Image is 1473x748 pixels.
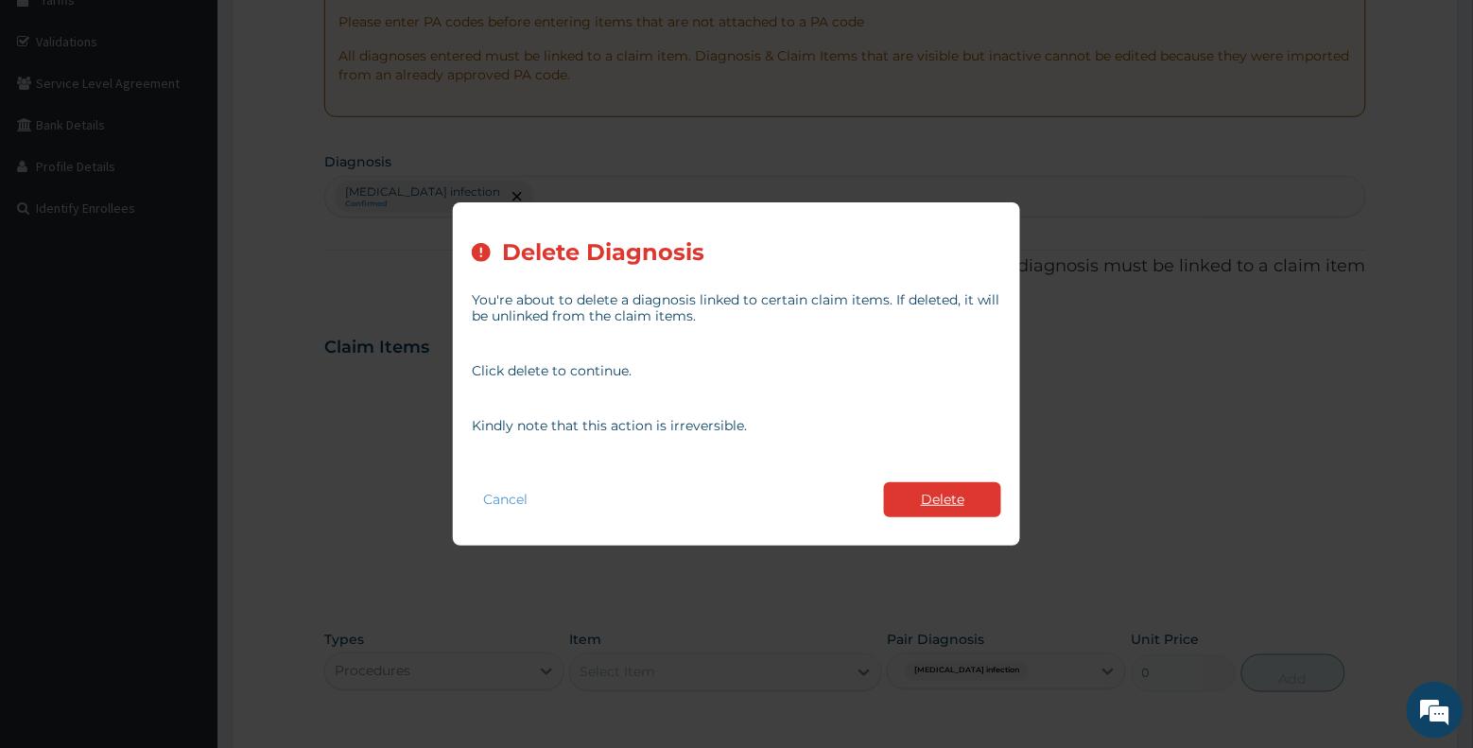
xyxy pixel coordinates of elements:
p: Click delete to continue. [472,363,1001,379]
button: Delete [884,482,1001,517]
p: Kindly note that this action is irreversible. [472,418,1001,434]
textarea: Type your message and hit 'Enter' [9,516,360,583]
img: d_794563401_company_1708531726252_794563401 [35,95,77,142]
h2: Delete Diagnosis [502,240,704,266]
div: Minimize live chat window [310,9,355,55]
div: Chat with us now [98,106,318,130]
button: Cancel [472,486,539,513]
span: We're online! [110,238,261,429]
p: You're about to delete a diagnosis linked to certain claim items. If deleted, it will be unlinked... [472,292,1001,324]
